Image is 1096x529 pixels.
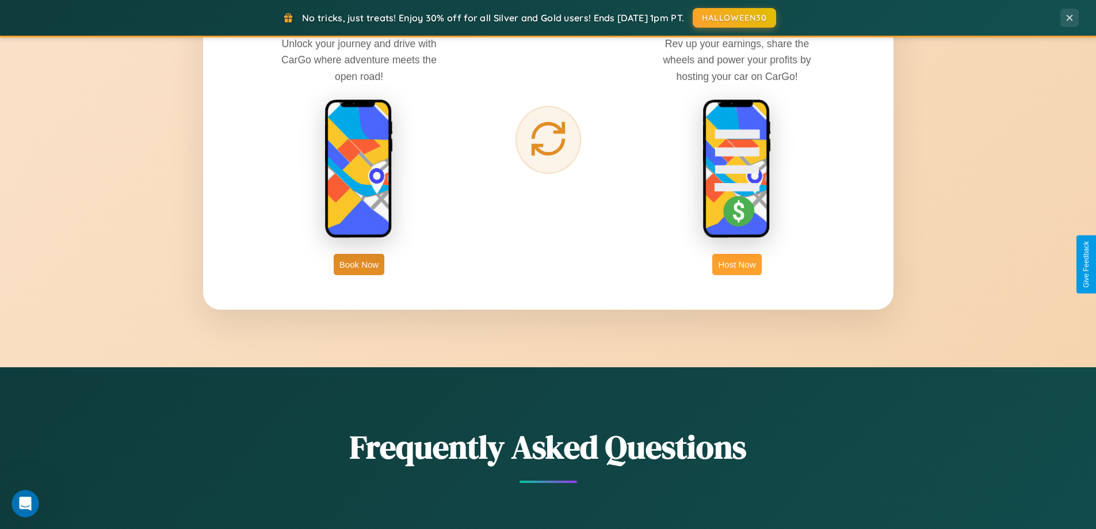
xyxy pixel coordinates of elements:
[12,490,39,517] iframe: Intercom live chat
[712,254,761,275] button: Host Now
[334,254,384,275] button: Book Now
[324,99,394,239] img: rent phone
[1082,241,1090,288] div: Give Feedback
[203,425,893,469] h2: Frequently Asked Questions
[302,12,684,24] span: No tricks, just treats! Enjoy 30% off for all Silver and Gold users! Ends [DATE] 1pm PT.
[273,36,445,84] p: Unlock your journey and drive with CarGo where adventure meets the open road!
[651,36,823,84] p: Rev up your earnings, share the wheels and power your profits by hosting your car on CarGo!
[693,8,776,28] button: HALLOWEEN30
[702,99,772,239] img: host phone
